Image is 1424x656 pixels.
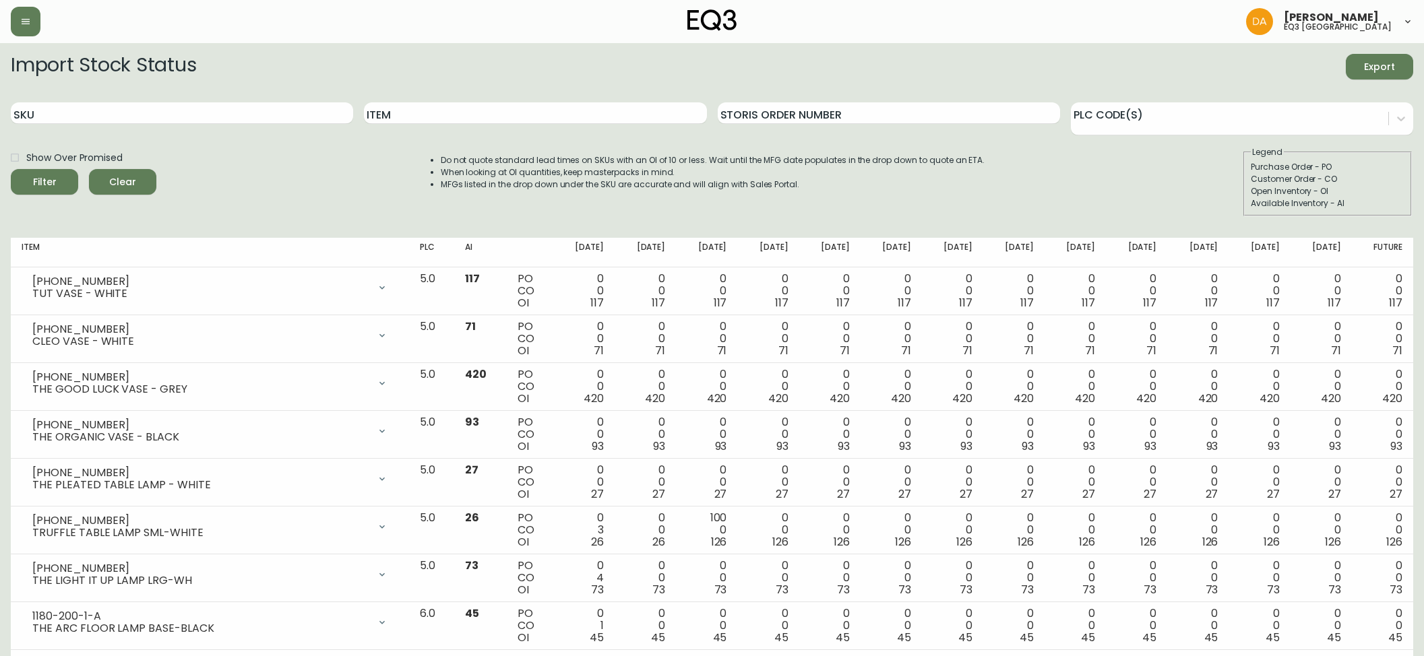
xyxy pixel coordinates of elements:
[1022,438,1034,454] span: 93
[994,273,1034,309] div: 0 0
[983,238,1045,267] th: [DATE]
[1328,295,1341,310] span: 117
[591,582,604,597] span: 73
[625,273,665,309] div: 0 0
[1045,238,1106,267] th: [DATE]
[518,534,529,550] span: OI
[799,238,861,267] th: [DATE]
[1178,416,1218,453] div: 0 0
[1202,534,1218,550] span: 126
[830,391,850,406] span: 420
[687,368,726,405] div: 0 0
[465,462,478,478] span: 27
[465,558,478,573] span: 73
[836,295,850,310] span: 117
[625,560,665,596] div: 0 0
[1392,343,1402,358] span: 71
[1018,534,1034,550] span: 126
[960,486,972,502] span: 27
[518,512,543,548] div: PO CO
[465,319,476,334] span: 71
[1082,582,1095,597] span: 73
[1328,582,1341,597] span: 73
[584,391,604,406] span: 420
[1082,486,1095,502] span: 27
[898,295,911,310] span: 117
[553,238,615,267] th: [DATE]
[1321,391,1341,406] span: 420
[1251,161,1404,173] div: Purchase Order - PO
[465,366,487,382] span: 420
[591,486,604,502] span: 27
[1363,416,1402,453] div: 0 0
[1206,582,1218,597] span: 73
[518,560,543,596] div: PO CO
[834,534,850,550] span: 126
[994,560,1034,596] div: 0 0
[441,154,985,166] li: Do not quote standard lead times on SKUs with an OI of 10 or less. Wait until the MFG date popula...
[518,368,543,405] div: PO CO
[898,486,911,502] span: 27
[625,608,665,644] div: 0 0
[22,608,398,637] div: 1180-200-1-ATHE ARC FLOOR LAMP BASE-BLACK
[933,512,972,548] div: 0 0
[32,323,369,335] div: [PHONE_NUMBER]
[1246,8,1273,35] img: dd1a7e8db21a0ac8adbf82b84ca05374
[1346,54,1413,79] button: Export
[1117,464,1156,500] div: 0 0
[518,486,529,502] span: OI
[32,288,369,300] div: TUT VASE - WHITE
[1389,295,1402,310] span: 117
[652,534,665,550] span: 26
[1117,368,1156,405] div: 0 0
[687,512,726,548] div: 100 0
[1284,12,1379,23] span: [PERSON_NAME]
[687,608,726,644] div: 0 0
[655,343,665,358] span: 71
[1363,464,1402,500] div: 0 0
[409,554,454,602] td: 5.0
[994,464,1034,500] div: 0 0
[1268,438,1280,454] span: 93
[1382,391,1402,406] span: 420
[518,582,529,597] span: OI
[1024,343,1034,358] span: 71
[1386,534,1402,550] span: 126
[26,151,123,165] span: Show Over Promised
[518,464,543,500] div: PO CO
[714,295,727,310] span: 117
[22,368,398,398] div: [PHONE_NUMBER]THE GOOD LUCK VASE - GREY
[591,534,604,550] span: 26
[899,438,911,454] span: 93
[1363,512,1402,548] div: 0 0
[895,534,911,550] span: 126
[32,383,369,395] div: THE GOOD LUCK VASE - GREY
[748,464,788,500] div: 0 0
[714,486,727,502] span: 27
[1239,368,1279,405] div: 0 0
[592,438,604,454] span: 93
[1208,343,1218,358] span: 71
[32,275,369,288] div: [PHONE_NUMBER]
[901,343,911,358] span: 71
[454,238,507,267] th: AI
[1301,321,1341,357] div: 0 0
[22,416,398,446] div: [PHONE_NUMBER]THE ORGANIC VASE - BLACK
[1390,486,1402,502] span: 27
[871,560,911,596] div: 0 0
[1140,534,1156,550] span: 126
[810,273,850,309] div: 0 0
[1301,560,1341,596] div: 0 0
[810,368,850,405] div: 0 0
[810,321,850,357] div: 0 0
[748,368,788,405] div: 0 0
[778,343,788,358] span: 71
[1106,238,1167,267] th: [DATE]
[861,238,922,267] th: [DATE]
[1251,173,1404,185] div: Customer Order - CO
[714,582,727,597] span: 73
[441,178,985,191] li: MFGs listed in the drop down under the SKU are accurate and will align with Sales Portal.
[715,438,727,454] span: 93
[1178,464,1218,500] div: 0 0
[962,343,972,358] span: 71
